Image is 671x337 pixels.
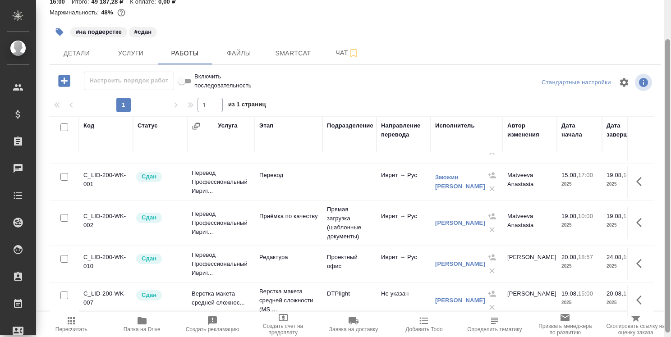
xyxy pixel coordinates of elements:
span: Добавить Todo [405,326,442,332]
a: Зможин [PERSON_NAME] [435,174,485,190]
p: Сдан [142,213,156,222]
td: Перевод Профессиональный Иврит... [187,205,255,241]
td: [PERSON_NAME] [503,285,557,316]
p: 19.08, [561,290,578,297]
span: из 1 страниц [228,99,266,112]
div: Исполнитель [435,121,475,130]
p: 2025 [561,262,597,271]
div: Дата завершения [607,121,643,139]
span: Настроить таблицу [613,72,635,93]
p: 2025 [607,180,643,189]
td: Иврит → Рус [377,166,431,198]
td: Иврит → Рус [377,207,431,239]
td: Перевод Профессиональный Иврит... [187,246,255,282]
td: Верстка макета средней сложнос... [187,285,255,316]
td: Прямая загрузка (шаблонные документы) [322,200,377,246]
span: Создать счет на предоплату [253,323,313,336]
p: Сдан [142,291,156,300]
span: Пересчитать [55,326,87,332]
div: Менеджер проверил работу исполнителя, передает ее на следующий этап [135,212,183,224]
button: Здесь прячутся важные кнопки [631,253,653,274]
p: Перевод [259,171,318,180]
p: Редактура [259,253,318,262]
td: [PERSON_NAME] [503,248,557,280]
button: Здесь прячутся важные кнопки [631,212,653,233]
button: Добавить работу [52,72,77,90]
span: Услуги [109,48,152,59]
td: Не указан [377,285,431,316]
span: Определить тематику [467,326,522,332]
button: Определить тематику [460,312,530,337]
div: Направление перевода [381,121,426,139]
p: 18:57 [578,254,593,260]
div: Дата начала [561,121,597,139]
button: Создать счет на предоплату [248,312,318,337]
div: Этап [259,121,273,130]
p: 19.08, [561,213,578,219]
span: сдан [128,27,158,35]
p: Сдан [142,254,156,263]
a: [PERSON_NAME] [435,260,485,267]
a: [PERSON_NAME] [435,219,485,226]
td: C_LID-200-WK-002 [79,207,133,239]
p: 2025 [561,298,597,307]
button: Скопировать ссылку на оценку заказа [601,312,671,337]
td: Иврит → Рус [377,248,431,280]
p: 19.08, [607,213,623,219]
p: 2025 [561,180,597,189]
button: Добавить тэг [50,22,69,42]
p: Верстка макета средней сложности (MS ... [259,287,318,314]
td: DTPlight [322,285,377,316]
p: 15:00 [623,213,638,219]
p: 2025 [607,298,643,307]
p: Сдан [142,172,156,181]
p: 10:00 [623,172,638,178]
button: Здесь прячутся важные кнопки [631,171,653,192]
span: на подверстке [69,27,128,35]
p: 15:00 [578,290,593,297]
div: Статус [138,121,158,130]
p: #на подверстке [76,27,122,36]
div: Менеджер проверил работу исполнителя, передает ее на следующий этап [135,253,183,265]
td: Matveeva Anastasia [503,166,557,198]
button: Пересчитать [36,312,106,337]
span: Работы [163,48,207,59]
button: Добавить Todo [389,312,459,337]
div: Менеджер проверил работу исполнителя, передает ее на следующий этап [135,289,183,301]
td: Matveeva Anastasia [503,207,557,239]
div: Менеджер проверил работу исполнителя, передает ее на следующий этап [135,171,183,183]
div: Код [83,121,94,130]
p: 11:00 [623,290,638,297]
p: 24.08, [607,254,623,260]
span: Заявка на доставку [329,326,378,332]
p: 20.08, [607,290,623,297]
p: 48% [101,9,115,16]
span: Smartcat [271,48,315,59]
span: Файлы [217,48,261,59]
span: Призвать менеджера по развитию [535,323,595,336]
div: split button [539,76,613,90]
span: Включить последовательность [194,72,252,90]
p: 2025 [607,221,643,230]
p: 2025 [607,262,643,271]
p: 19.08, [607,172,623,178]
svg: Подписаться [348,48,359,59]
p: 10:00 [578,213,593,219]
span: Создать рекламацию [186,326,239,332]
td: Проектный офис [322,248,377,280]
span: Папка на Drive [124,326,161,332]
button: Создать рекламацию [177,312,248,337]
div: Услуга [218,121,237,130]
p: Маржинальность: [50,9,101,16]
p: 17:00 [578,172,593,178]
p: 15.08, [561,172,578,178]
span: Посмотреть информацию [635,74,654,91]
button: Папка на Drive [106,312,177,337]
button: Заявка на доставку [318,312,389,337]
p: 20.08, [561,254,578,260]
a: [PERSON_NAME] [435,297,485,304]
td: C_LID-200-WK-010 [79,248,133,280]
div: Подразделение [327,121,373,130]
p: 10:00 [623,254,638,260]
span: Скопировать ссылку на оценку заказа [606,323,666,336]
